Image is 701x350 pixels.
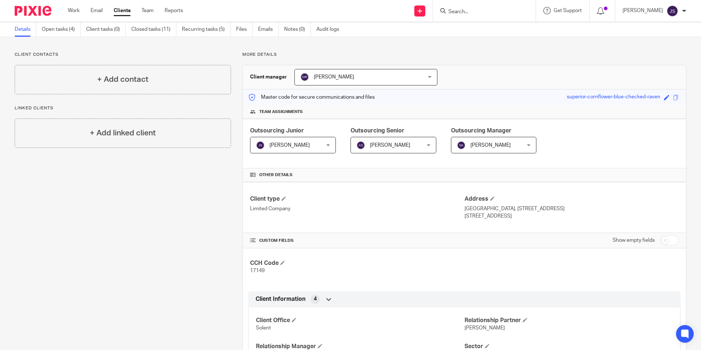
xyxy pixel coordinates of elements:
span: Solent [256,325,271,331]
span: Outsourcing Senior [350,128,404,134]
img: svg%3E [356,141,365,150]
span: Outsourcing Manager [451,128,511,134]
a: Open tasks (4) [42,22,81,37]
h4: + Add linked client [90,127,156,139]
span: [PERSON_NAME] [269,143,310,148]
span: Other details [259,172,293,178]
a: Closed tasks (11) [131,22,176,37]
h4: + Add contact [97,74,148,85]
a: Email [91,7,103,14]
p: Limited Company [250,205,464,212]
span: Outsourcing Junior [250,128,304,134]
a: Notes (0) [284,22,311,37]
a: Files [236,22,253,37]
a: Details [15,22,36,37]
a: Recurring tasks (5) [182,22,231,37]
h3: Client manager [250,73,287,81]
a: Emails [258,22,279,37]
a: Audit logs [316,22,345,37]
a: Work [68,7,80,14]
h4: CUSTOM FIELDS [250,238,464,244]
img: svg%3E [457,141,466,150]
h4: Client Office [256,317,464,324]
img: svg%3E [256,141,265,150]
span: 4 [314,295,317,303]
p: More details [242,52,686,58]
h4: Client type [250,195,464,203]
input: Search [448,9,514,15]
img: svg%3E [667,5,678,17]
h4: Relationship Partner [465,317,673,324]
p: [GEOGRAPHIC_DATA], [STREET_ADDRESS] [465,205,679,212]
h4: CCH Code [250,259,464,267]
label: Show empty fields [613,237,655,244]
img: Pixie [15,6,51,16]
a: Team [142,7,154,14]
a: Client tasks (0) [86,22,126,37]
span: 17149 [250,268,265,273]
span: [PERSON_NAME] [370,143,410,148]
p: [PERSON_NAME] [623,7,663,14]
span: [PERSON_NAME] [314,74,354,80]
span: Client Information [256,295,305,303]
span: [PERSON_NAME] [465,325,505,331]
p: Linked clients [15,105,231,111]
span: [PERSON_NAME] [470,143,511,148]
span: Get Support [554,8,582,13]
a: Clients [114,7,131,14]
p: Client contacts [15,52,231,58]
h4: Address [465,195,679,203]
span: Team assignments [259,109,303,115]
p: [STREET_ADDRESS] [465,212,679,220]
div: superior-cornflower-blue-checked-raven [567,93,660,102]
img: svg%3E [300,73,309,81]
a: Reports [165,7,183,14]
p: Master code for secure communications and files [248,94,375,101]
